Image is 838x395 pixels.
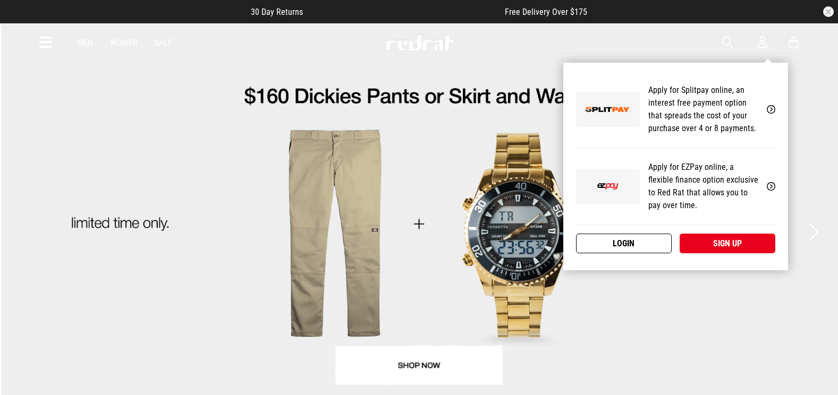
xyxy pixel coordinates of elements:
a: Apply for EZPay online, a flexible finance option exclusive to Red Rat that allows you to pay ove... [576,148,775,225]
a: Sign up [680,234,775,253]
span: 30 Day Returns [251,7,303,17]
img: Redrat logo [385,35,455,50]
a: Men [77,38,93,48]
a: Sale [155,38,172,48]
button: Open LiveChat chat widget [9,4,40,36]
span: Free Delivery Over $175 [505,7,587,17]
a: Women [110,38,138,48]
button: Previous slide [17,220,31,244]
a: Login [576,234,672,253]
iframe: Customer reviews powered by Trustpilot [324,6,484,17]
button: Next slide [807,220,821,244]
p: Apply for EZPay online, a flexible finance option exclusive to Red Rat that allows you to pay ove... [648,161,758,212]
p: Apply for Splitpay online, an interest free payment option that spreads the cost of your purchase... [648,84,758,135]
a: Apply for Splitpay online, an interest free payment option that spreads the cost of your purchase... [576,71,775,148]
